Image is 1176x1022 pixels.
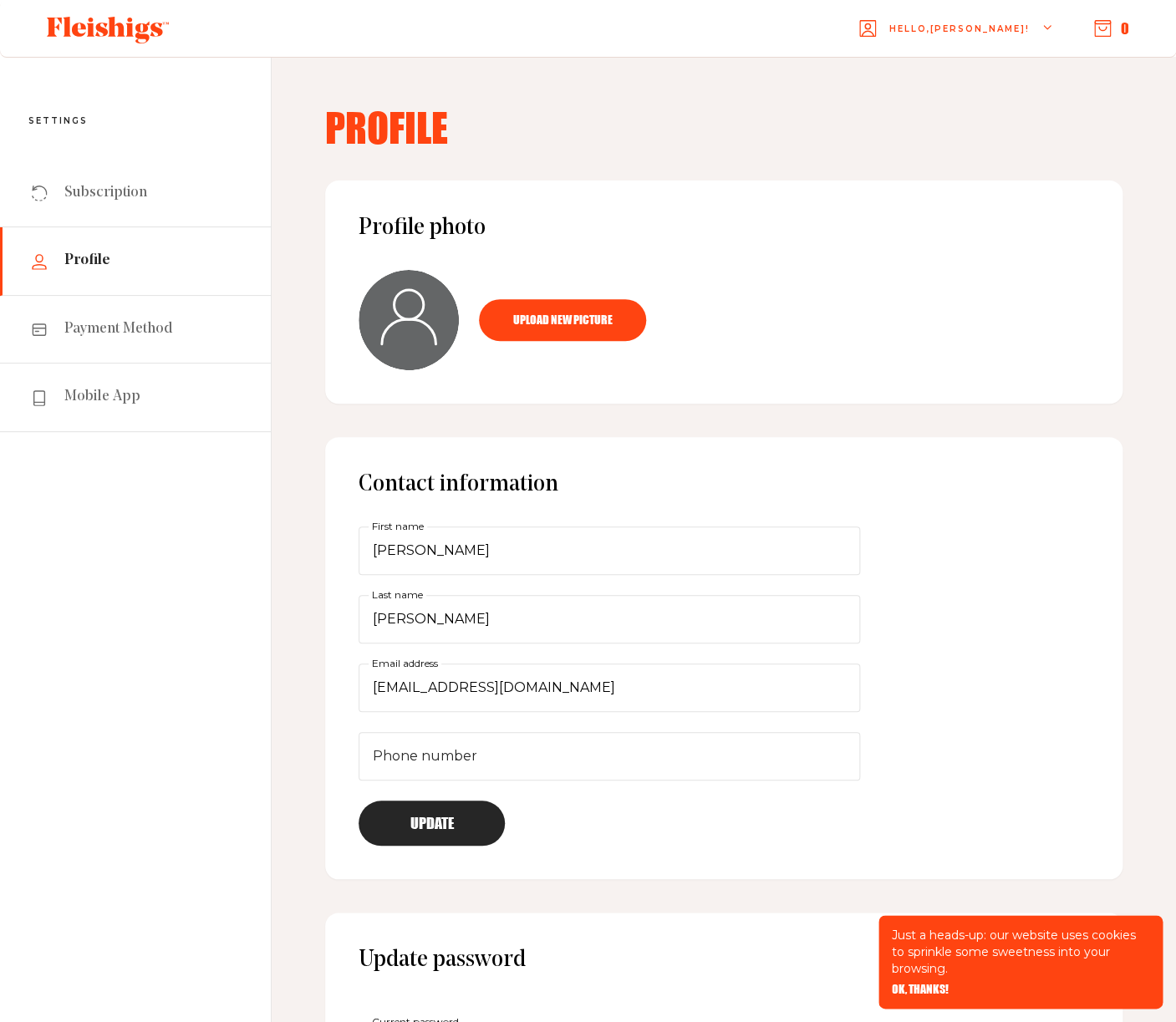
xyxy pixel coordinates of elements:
[369,654,441,673] label: Email address
[892,927,1149,977] p: Just a heads-up: our website uses cookies to sprinkle some sweetness into your browsing.
[359,526,860,575] input: First name
[369,586,426,604] label: Last name
[359,473,558,496] span: Contact information
[359,595,860,643] input: Last name
[369,517,427,536] label: First name
[325,107,1123,147] h4: Profile
[359,946,1089,975] span: Update password
[892,984,949,995] button: OK, THANKS!
[1094,19,1129,38] button: 0
[359,801,505,846] button: Update
[889,23,1030,62] span: Hello, [PERSON_NAME] !
[359,664,860,712] input: Email address
[359,732,860,780] input: Phone number
[64,183,147,203] span: Subscription
[64,251,110,271] span: Profile
[64,387,140,407] span: Mobile App
[359,270,459,370] img: Profile
[64,319,173,339] span: Payment Method
[359,214,1089,243] span: Profile photo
